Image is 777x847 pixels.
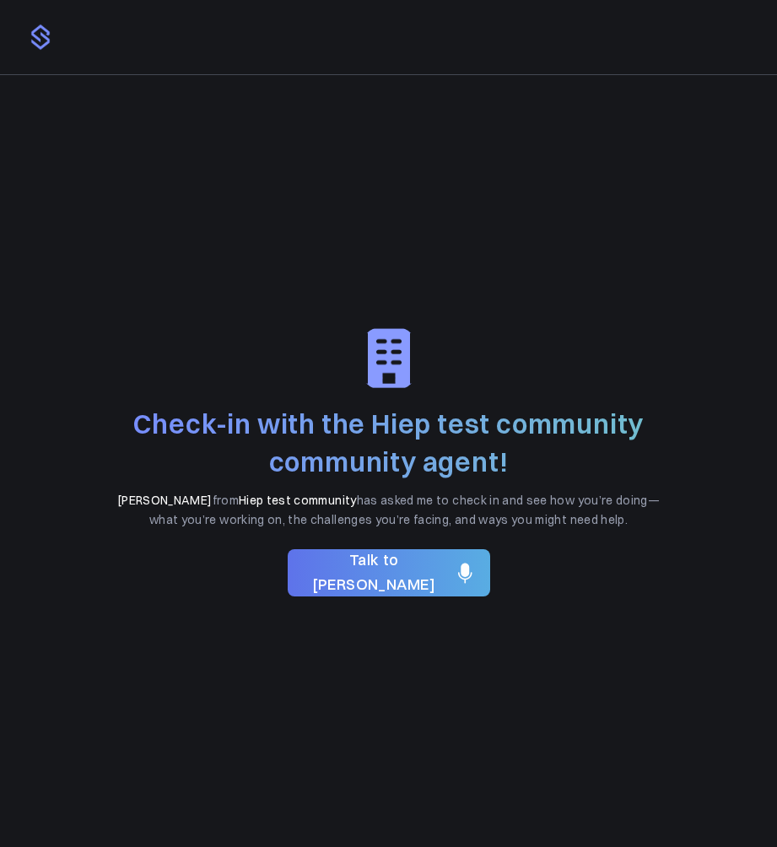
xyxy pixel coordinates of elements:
[117,493,213,508] span: [PERSON_NAME]
[113,491,665,529] p: from has asked me to check in and see how you’re doing—what you’re working on, the challenges you...
[239,493,357,508] span: Hiep test community
[288,549,490,596] button: Talk to [PERSON_NAME]
[27,24,54,51] img: logo.png
[301,548,448,597] span: Talk to [PERSON_NAME]
[355,325,423,392] img: default_company-f8efef40e46bb5c9bec7e5250ec8e346ba998c542c8e948b41fbc52213a8e794.png
[113,406,665,482] h1: Check-in with the Hiep test community community agent!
